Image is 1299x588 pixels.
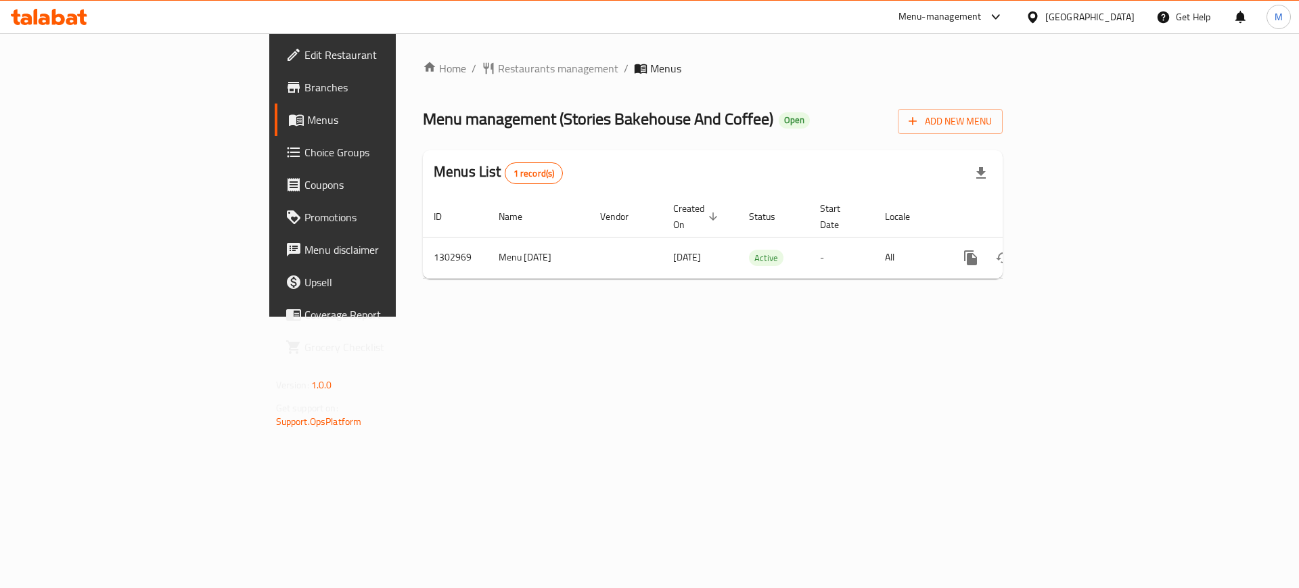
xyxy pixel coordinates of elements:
span: Choice Groups [304,144,476,160]
span: Name [499,208,540,225]
h2: Menus List [434,162,563,184]
span: Locale [885,208,928,225]
span: Coverage Report [304,307,476,323]
span: ID [434,208,459,225]
span: Branches [304,79,476,95]
span: Upsell [304,274,476,290]
div: Open [779,112,810,129]
span: Edit Restaurant [304,47,476,63]
a: Upsell [275,266,486,298]
span: Promotions [304,209,476,225]
button: Change Status [987,242,1020,274]
span: M [1275,9,1283,24]
span: Open [779,114,810,126]
a: Restaurants management [482,60,618,76]
a: Menu disclaimer [275,233,486,266]
button: more [955,242,987,274]
span: Version: [276,376,309,394]
span: Menus [650,60,681,76]
span: Start Date [820,200,858,233]
span: Add New Menu [909,113,992,130]
a: Edit Restaurant [275,39,486,71]
td: Menu [DATE] [488,237,589,278]
span: Created On [673,200,722,233]
span: 1 record(s) [505,167,563,180]
button: Add New Menu [898,109,1003,134]
span: Coupons [304,177,476,193]
nav: breadcrumb [423,60,1003,76]
table: enhanced table [423,196,1095,279]
span: Menu management ( Stories Bakehouse And Coffee ) [423,104,773,134]
a: Menus [275,104,486,136]
a: Choice Groups [275,136,486,168]
td: - [809,237,874,278]
span: Active [749,250,783,266]
span: Menus [307,112,476,128]
a: Coverage Report [275,298,486,331]
span: Grocery Checklist [304,339,476,355]
div: Total records count [505,162,564,184]
span: Restaurants management [498,60,618,76]
span: [DATE] [673,248,701,266]
td: All [874,237,944,278]
div: [GEOGRAPHIC_DATA] [1045,9,1135,24]
a: Coupons [275,168,486,201]
a: Grocery Checklist [275,331,486,363]
span: Get support on: [276,399,338,417]
div: Menu-management [898,9,982,25]
th: Actions [944,196,1095,238]
span: 1.0.0 [311,376,332,394]
span: Status [749,208,793,225]
a: Promotions [275,201,486,233]
li: / [624,60,629,76]
a: Branches [275,71,486,104]
span: Vendor [600,208,646,225]
a: Support.OpsPlatform [276,413,362,430]
div: Export file [965,157,997,189]
span: Menu disclaimer [304,242,476,258]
